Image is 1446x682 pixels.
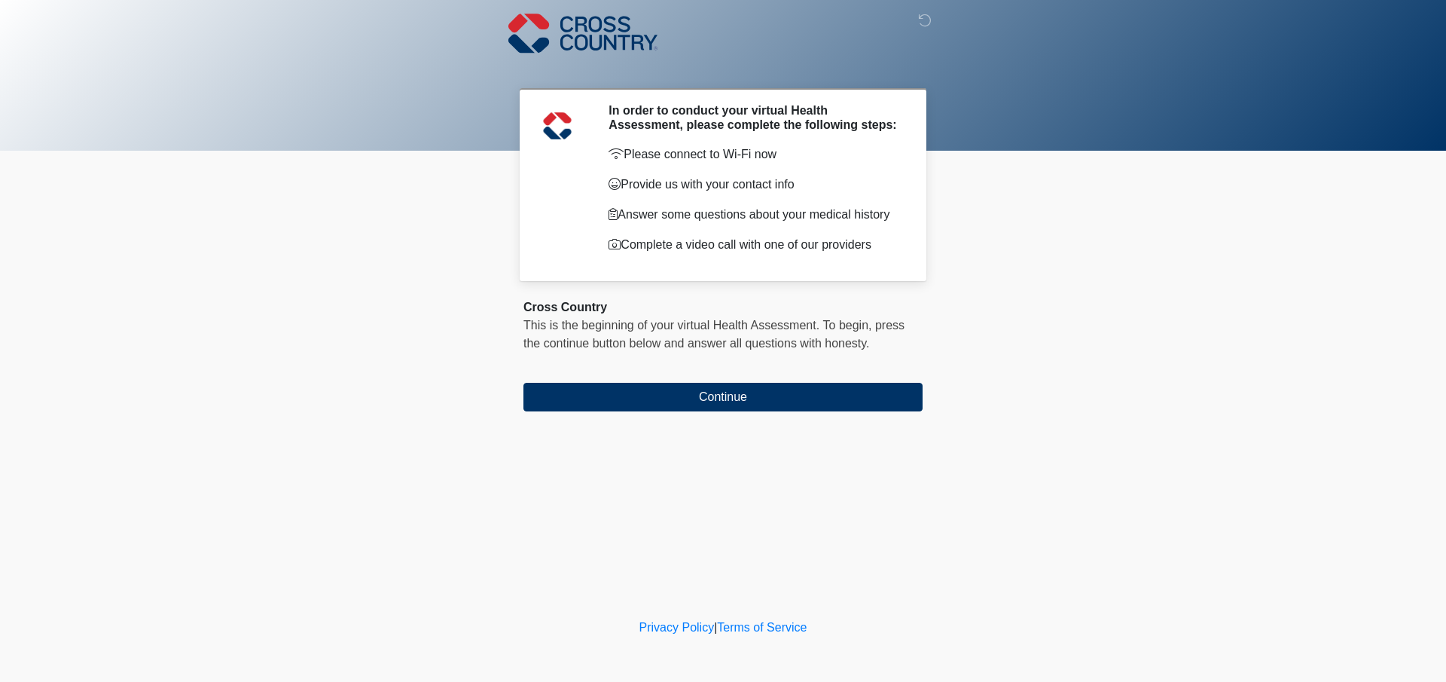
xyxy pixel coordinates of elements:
[523,383,923,411] button: Continue
[512,54,934,82] h1: ‎ ‎ ‎
[714,621,717,634] a: |
[535,103,580,148] img: Agent Avatar
[523,319,819,332] span: This is the beginning of your virtual Health Assessment.
[609,206,900,224] p: Answer some questions about your medical history
[639,621,715,634] a: Privacy Policy
[609,236,900,254] p: Complete a video call with one of our providers
[717,621,807,634] a: Terms of Service
[609,176,900,194] p: Provide us with your contact info
[823,319,875,332] span: To begin,
[523,298,923,317] div: Cross Country
[508,11,657,55] img: Cross Country Logo
[609,145,900,164] p: Please connect to Wi-Fi now
[523,319,905,350] span: press the continue button below and answer all questions with honesty.
[609,103,900,132] h2: In order to conduct your virtual Health Assessment, please complete the following steps:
